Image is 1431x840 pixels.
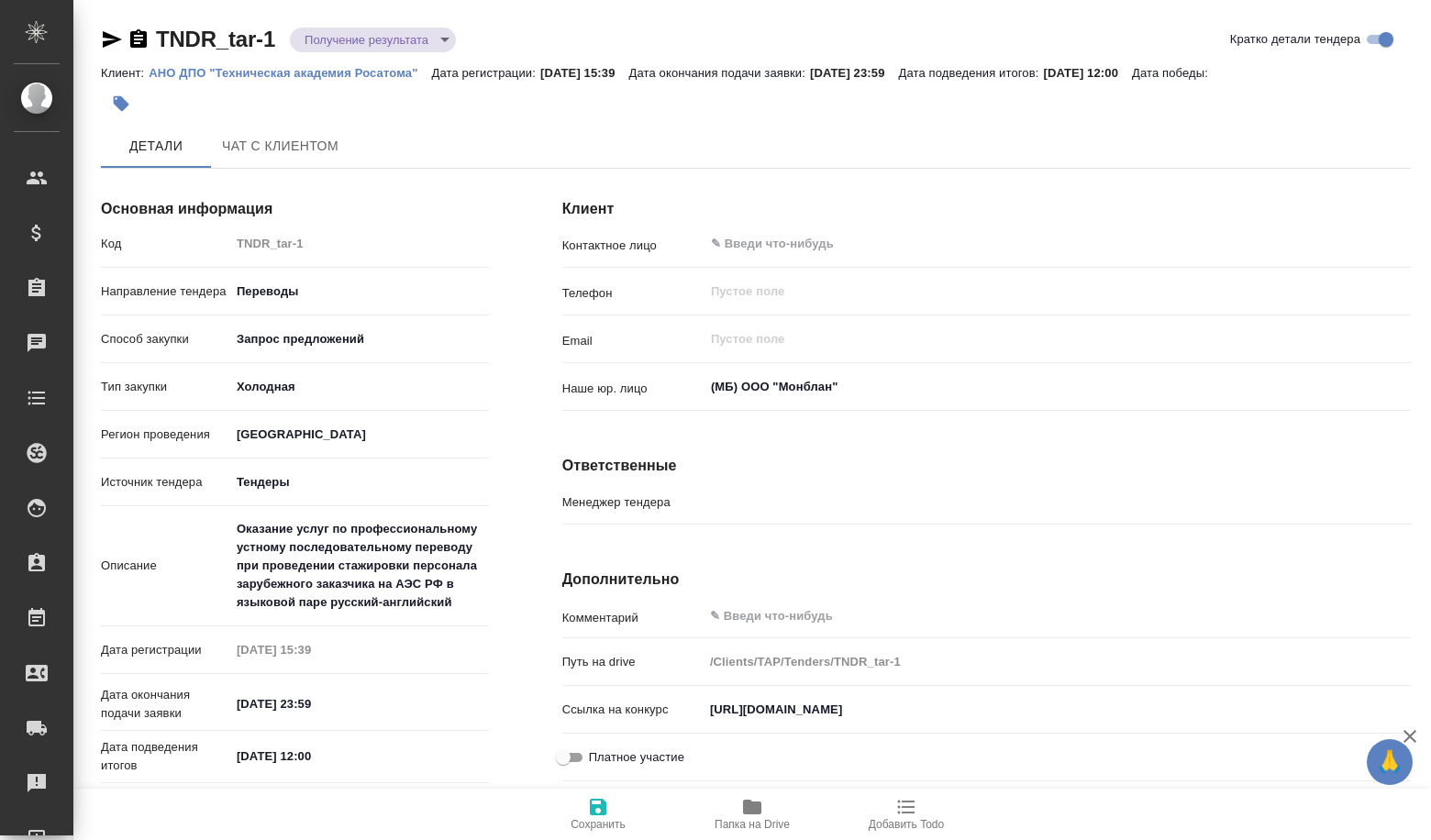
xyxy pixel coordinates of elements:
span: Платное участие [589,748,684,767]
p: Дата подведения итогов [101,738,230,775]
p: [DATE] 12:00 [1043,66,1132,80]
button: Получение результата [299,32,434,48]
p: Дата регистрации [101,641,230,659]
p: Ссылка на конкурс [562,701,704,719]
p: Источник тендера [101,473,230,492]
span: Детали [112,135,200,158]
button: Сохранить [521,789,675,840]
div: [GEOGRAPHIC_DATA] [230,467,489,498]
button: Добавить тэг [101,83,141,124]
span: Сохранить [571,818,626,831]
p: Описание [101,557,230,575]
p: Менеджер тендера [562,493,704,512]
p: Дата победы: [1132,66,1213,80]
button: Папка на Drive [675,789,829,840]
p: Комментарий [562,609,704,627]
button: Скопировать ссылку для ЯМессенджера [101,28,123,50]
input: ✎ Введи что-нибудь [230,691,391,717]
p: Код [101,235,230,253]
span: 🙏 [1374,743,1405,781]
p: Телефон [562,284,704,303]
p: Контактное лицо [562,237,704,255]
p: Дата регистрации: [432,66,540,80]
h4: Дополнительно [562,569,1411,591]
button: Open [1401,242,1404,246]
h4: Основная информация [101,198,489,220]
input: ✎ Введи что-нибудь [704,696,1411,723]
p: Регион проведения [101,426,230,444]
input: Пустое поле [230,230,489,257]
p: [DATE] 15:39 [540,66,629,80]
p: Дата окончания подачи заявки [101,686,230,723]
p: Дата подведения итогов: [899,66,1044,80]
span: Папка на Drive [715,818,790,831]
p: Способ закупки [101,330,230,348]
p: Тип закупки [101,378,230,396]
input: Пустое поле [704,648,1411,675]
p: [DATE] 23:59 [810,66,899,80]
button: Open [1401,499,1404,503]
input: Пустое поле [230,636,391,663]
input: Пустое поле [709,328,1368,350]
div: Холодная [230,371,489,403]
a: АНО ДПО "Техническая академия Росатома" [149,64,431,80]
div: Получение результата [290,28,456,52]
h4: Клиент [562,198,1411,220]
p: Направление тендера [101,282,230,301]
span: Добавить Todo [869,818,944,831]
button: Добавить Todo [829,789,983,840]
input: Пустое поле [709,281,1368,303]
span: Кратко детали тендера [1230,30,1360,49]
div: [GEOGRAPHIC_DATA] [230,419,489,450]
div: Переводы [230,276,489,307]
button: Open [1401,385,1404,389]
p: Дата окончания подачи заявки: [629,66,810,80]
input: ✎ Введи что-нибудь [230,743,391,769]
p: Клиент: [101,66,149,80]
p: АНО ДПО "Техническая академия Росатома" [149,66,431,80]
textarea: Оказание услуг по профессиональному устному последовательному переводу при проведении стажировки ... [230,514,489,618]
span: Чат с клиентом [222,135,338,158]
input: ✎ Введи что-нибудь [709,233,1344,255]
p: Наше юр. лицо [562,380,704,398]
button: 🙏 [1367,739,1413,785]
button: Скопировать ссылку [128,28,150,50]
p: Email [562,332,704,350]
div: Запрос предложений [230,324,489,355]
h4: Ответственные [562,455,1411,477]
a: TNDR_tar-1 [156,27,275,51]
p: Путь на drive [562,653,704,671]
